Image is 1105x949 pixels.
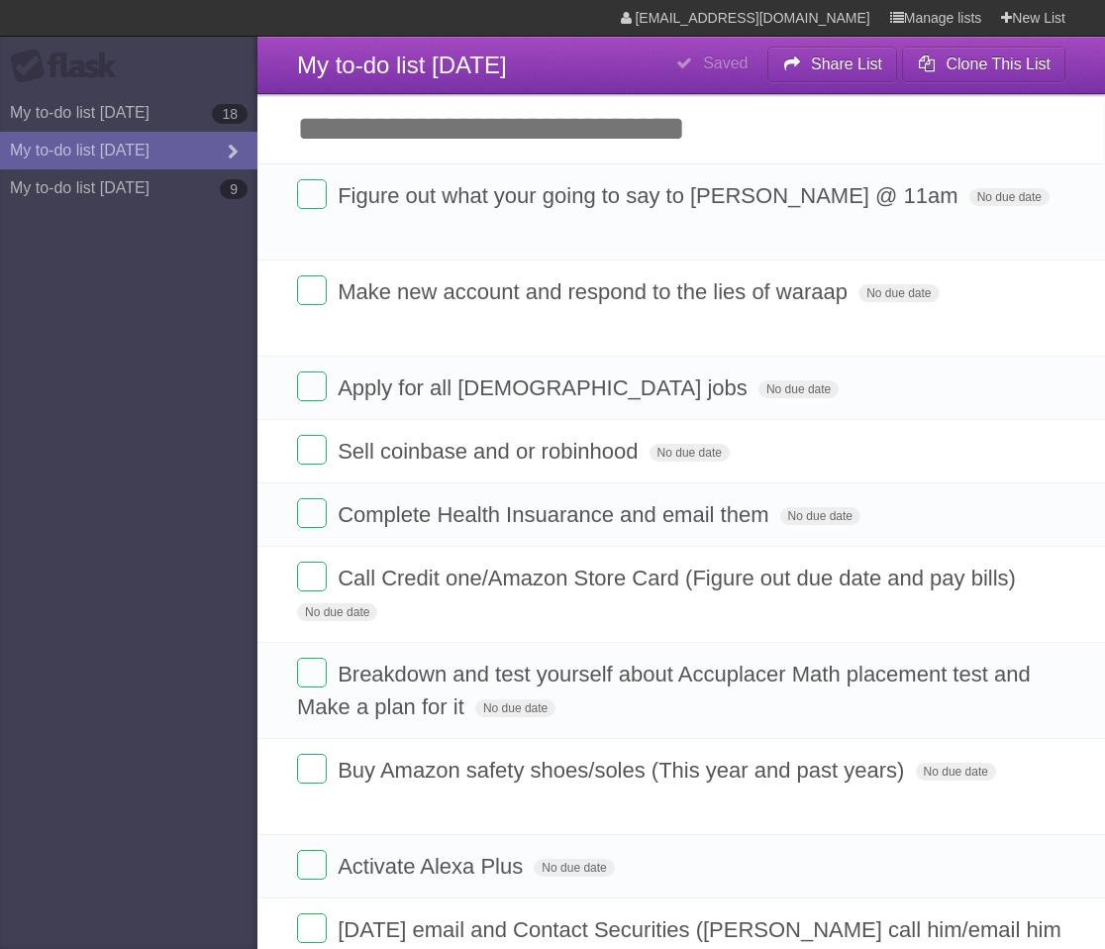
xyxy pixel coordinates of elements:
label: Done [297,658,327,687]
label: Done [297,562,327,591]
label: Done [297,498,327,528]
b: 9 [220,179,248,199]
span: Sell coinbase and or robinhood [338,439,643,464]
span: Buy Amazon safety shoes/soles (This year and past years) [338,758,909,783]
b: 18 [212,104,248,124]
span: My to-do list [DATE] [297,52,507,78]
span: No due date [758,380,839,398]
span: No due date [780,507,860,525]
label: Done [297,754,327,784]
span: No due date [650,444,730,462]
span: Breakdown and test yourself about Accuplacer Math placement test and Make a plan for it [297,662,1031,719]
span: Figure out what your going to say to [PERSON_NAME] @ 11am [338,183,962,208]
span: Call Credit one/Amazon Store Card (Figure out due date and pay bills) [338,566,1021,590]
b: Saved [703,54,748,71]
span: No due date [916,763,996,781]
span: No due date [475,699,555,717]
button: Clone This List [902,47,1065,82]
span: Activate Alexa Plus [338,854,528,879]
label: Done [297,275,327,305]
label: Done [297,435,327,465]
span: No due date [858,284,939,302]
label: Done [297,850,327,880]
b: Clone This List [946,55,1051,72]
span: Complete Health Insuarance and email them [338,502,773,527]
b: Share List [811,55,882,72]
span: Make new account and respond to the lies of waraap [338,279,853,304]
button: Share List [767,47,898,82]
label: Done [297,179,327,209]
label: Done [297,913,327,943]
label: Done [297,371,327,401]
span: No due date [297,603,377,621]
span: Apply for all [DEMOGRAPHIC_DATA] jobs [338,375,753,400]
span: No due date [969,188,1050,206]
div: Flask [10,49,129,84]
span: No due date [534,859,614,877]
